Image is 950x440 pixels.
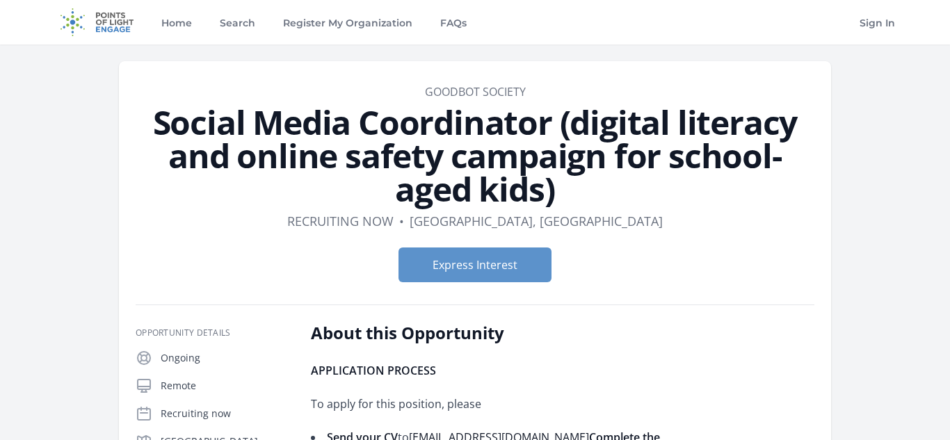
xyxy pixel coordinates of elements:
[136,327,289,339] h3: Opportunity Details
[311,322,718,344] h2: About this Opportunity
[161,379,289,393] p: Remote
[311,363,436,378] strong: APPLICATION PROCESS
[399,211,404,231] div: •
[398,247,552,282] button: Express Interest
[161,407,289,421] p: Recruiting now
[425,84,526,99] a: GoodBot Society
[410,211,663,231] dd: [GEOGRAPHIC_DATA], [GEOGRAPHIC_DATA]
[161,351,289,365] p: Ongoing
[311,394,718,414] p: To apply for this position, please
[287,211,394,231] dd: Recruiting now
[136,106,814,206] h1: Social Media Coordinator (digital literacy and online safety campaign for school-aged kids)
